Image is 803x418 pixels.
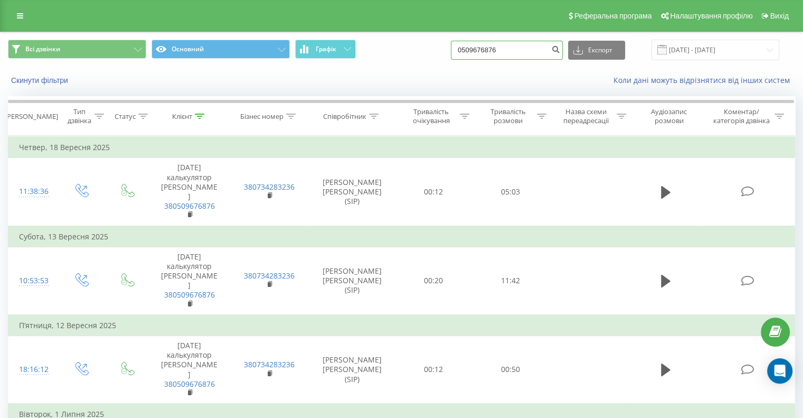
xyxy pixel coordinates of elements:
div: Тип дзвінка [67,107,91,125]
div: [PERSON_NAME] [5,112,58,121]
button: Основний [152,40,290,59]
div: Назва схеми переадресації [559,107,614,125]
span: Вихід [770,12,789,20]
td: 00:20 [395,247,472,315]
div: Аудіозапис розмови [638,107,700,125]
button: Скинути фільтри [8,76,73,85]
a: 380509676876 [164,290,215,300]
td: П’ятниця, 12 Вересня 2025 [8,315,795,336]
div: Бізнес номер [240,112,284,121]
a: Коли дані можуть відрізнятися вiд інших систем [613,75,795,85]
a: 380734283236 [244,271,295,281]
a: 380734283236 [244,182,295,192]
div: Open Intercom Messenger [767,358,792,384]
div: Клієнт [172,112,192,121]
a: 380509676876 [164,201,215,211]
button: Всі дзвінки [8,40,146,59]
button: Графік [295,40,356,59]
span: Графік [316,45,336,53]
td: [DATE] калькулятор [PERSON_NAME] [149,336,229,404]
td: 05:03 [472,158,549,226]
td: 11:42 [472,247,549,315]
td: [DATE] калькулятор [PERSON_NAME] [149,247,229,315]
span: Всі дзвінки [25,45,60,53]
div: 18:16:12 [19,359,47,380]
div: 11:38:36 [19,181,47,202]
a: 380509676876 [164,379,215,389]
td: 00:50 [472,336,549,404]
a: 380734283236 [244,359,295,369]
td: [DATE] калькулятор [PERSON_NAME] [149,158,229,226]
span: Реферальна програма [574,12,652,20]
td: Четвер, 18 Вересня 2025 [8,137,795,158]
div: Коментар/категорія дзвінка [710,107,772,125]
td: Субота, 13 Вересня 2025 [8,226,795,247]
div: 10:53:53 [19,271,47,291]
td: [PERSON_NAME] [PERSON_NAME] (SIP) [309,247,395,315]
input: Пошук за номером [451,41,563,60]
td: 00:12 [395,336,472,404]
td: 00:12 [395,158,472,226]
div: Тривалість очікування [405,107,458,125]
td: [PERSON_NAME] [PERSON_NAME] (SIP) [309,158,395,226]
td: [PERSON_NAME] [PERSON_NAME] (SIP) [309,336,395,404]
button: Експорт [568,41,625,60]
div: Статус [115,112,136,121]
div: Співробітник [323,112,366,121]
span: Налаштування профілю [670,12,752,20]
div: Тривалість розмови [481,107,534,125]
